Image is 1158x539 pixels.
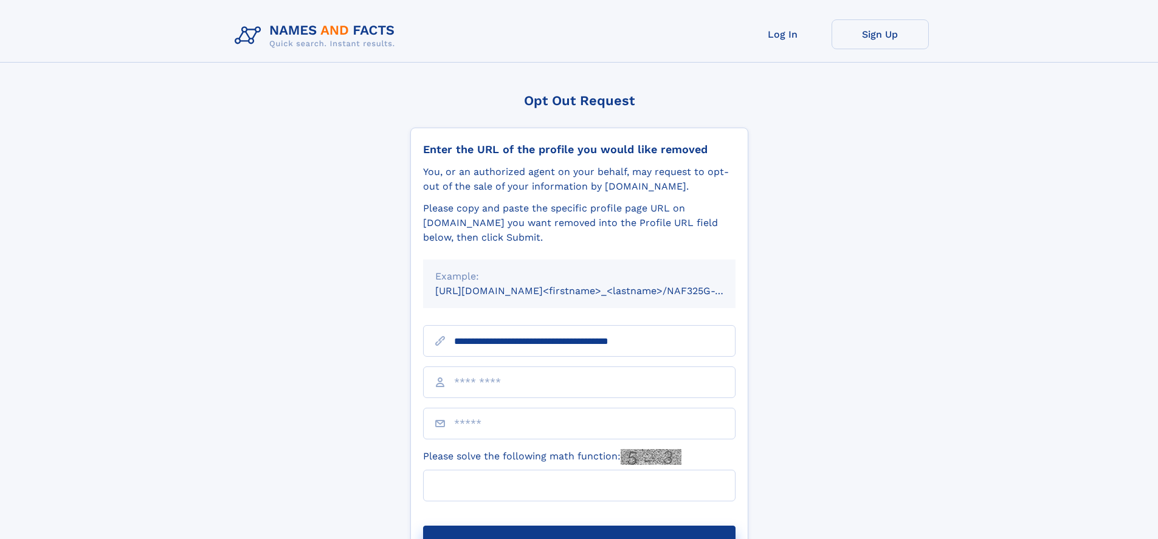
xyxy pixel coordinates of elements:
div: Please copy and paste the specific profile page URL on [DOMAIN_NAME] you want removed into the Pr... [423,201,736,245]
label: Please solve the following math function: [423,449,681,465]
small: [URL][DOMAIN_NAME]<firstname>_<lastname>/NAF325G-xxxxxxxx [435,285,759,297]
div: Enter the URL of the profile you would like removed [423,143,736,156]
div: Example: [435,269,723,284]
img: Logo Names and Facts [230,19,405,52]
div: Opt Out Request [410,93,748,108]
a: Log In [734,19,832,49]
div: You, or an authorized agent on your behalf, may request to opt-out of the sale of your informatio... [423,165,736,194]
a: Sign Up [832,19,929,49]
